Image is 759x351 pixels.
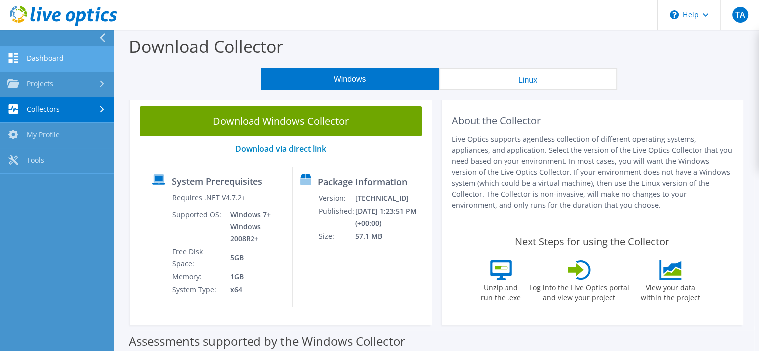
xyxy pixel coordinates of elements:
[129,35,283,58] label: Download Collector
[172,176,262,186] label: System Prerequisites
[515,236,669,248] label: Next Steps for using the Collector
[223,270,285,283] td: 1GB
[171,208,222,245] td: Supported OS:
[318,230,355,243] td: Size:
[478,280,524,303] label: Unzip and run the .exe
[235,143,326,154] a: Download via direct link
[172,193,245,203] label: Requires .NET V4.7.2+
[140,106,422,136] a: Download Windows Collector
[635,280,707,303] label: View your data within the project
[670,10,679,19] svg: \n
[171,245,222,270] td: Free Disk Space:
[732,7,748,23] span: TA
[452,115,734,127] h2: About the Collector
[439,68,617,90] button: Linux
[355,192,427,205] td: [TECHNICAL_ID]
[223,208,285,245] td: Windows 7+ Windows 2008R2+
[129,336,405,346] label: Assessments supported by the Windows Collector
[171,283,222,296] td: System Type:
[171,270,222,283] td: Memory:
[318,205,355,230] td: Published:
[355,205,427,230] td: [DATE] 1:23:51 PM (+00:00)
[261,68,439,90] button: Windows
[452,134,734,211] p: Live Optics supports agentless collection of different operating systems, appliances, and applica...
[318,177,407,187] label: Package Information
[529,280,630,303] label: Log into the Live Optics portal and view your project
[223,245,285,270] td: 5GB
[355,230,427,243] td: 57.1 MB
[223,283,285,296] td: x64
[318,192,355,205] td: Version:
